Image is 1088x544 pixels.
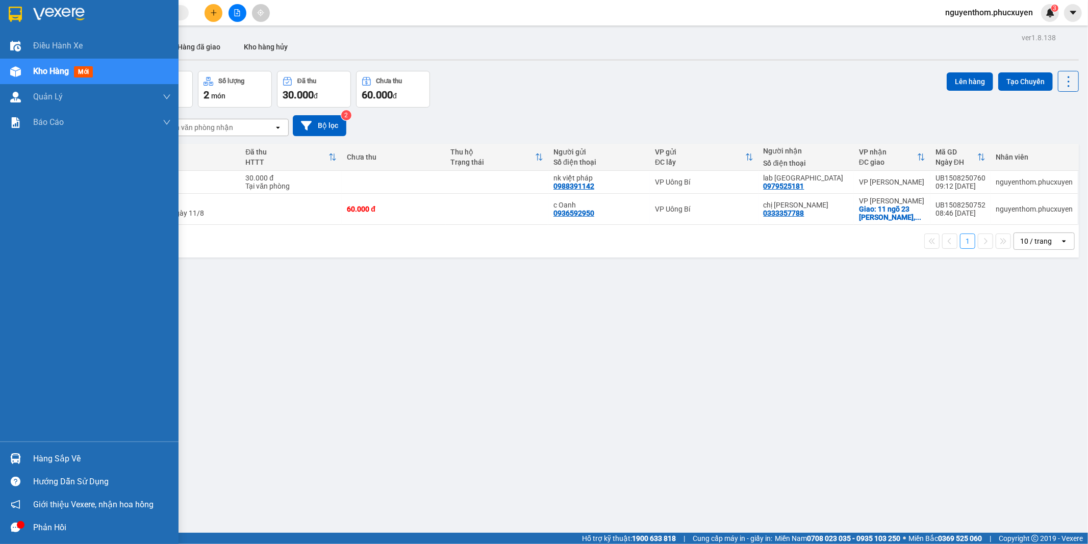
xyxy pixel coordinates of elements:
[277,71,351,108] button: Đã thu30.000đ
[341,110,351,120] sup: 2
[960,234,975,249] button: 1
[632,534,676,542] strong: 1900 633 818
[764,174,849,182] div: lab Phú Thành
[684,533,685,544] span: |
[859,148,917,156] div: VP nhận
[1053,5,1056,12] span: 3
[764,182,804,190] div: 0979525181
[314,92,318,100] span: đ
[244,43,288,51] span: Kho hàng hủy
[655,158,745,166] div: ĐC lấy
[553,182,594,190] div: 0988391142
[775,533,900,544] span: Miền Nam
[1060,237,1068,245] svg: open
[347,205,440,213] div: 60.000 đ
[650,144,758,171] th: Toggle SortBy
[33,39,83,52] span: Điều hành xe
[10,41,21,51] img: warehouse-icon
[935,148,977,156] div: Mã GD
[274,123,282,132] svg: open
[245,182,337,190] div: Tại văn phòng
[74,66,93,77] span: mới
[33,116,64,128] span: Báo cáo
[204,89,209,101] span: 2
[764,209,804,217] div: 0333357788
[33,90,63,103] span: Quản Lý
[283,89,314,101] span: 30.000
[10,92,21,102] img: warehouse-icon
[11,500,20,509] span: notification
[655,148,745,156] div: VP gửi
[257,9,264,16] span: aim
[10,66,21,77] img: warehouse-icon
[764,201,849,209] div: chị Vân Anh
[935,201,985,209] div: UB1508250752
[240,144,342,171] th: Toggle SortBy
[293,115,346,136] button: Bộ lọc
[935,158,977,166] div: Ngày ĐH
[938,534,982,542] strong: 0369 525 060
[234,9,241,16] span: file-add
[450,148,535,156] div: Thu hộ
[10,117,21,128] img: solution-icon
[859,158,917,166] div: ĐC giao
[11,477,20,486] span: question-circle
[33,474,171,489] div: Hướng dẫn sử dụng
[33,498,154,511] span: Giới thiệu Vexere, nhận hoa hồng
[1031,535,1039,542] span: copyright
[693,533,772,544] span: Cung cấp máy in - giấy in:
[908,533,982,544] span: Miền Bắc
[393,92,397,100] span: đ
[147,178,235,186] div: mẫu r
[655,178,753,186] div: VP Uông Bí
[211,92,225,100] span: món
[998,72,1053,91] button: Tạo Chuyến
[930,144,991,171] th: Toggle SortBy
[356,71,430,108] button: Chưa thu60.000đ
[445,144,548,171] th: Toggle SortBy
[947,72,993,91] button: Lên hàng
[1020,236,1052,246] div: 10 / trang
[582,533,676,544] span: Hỗ trợ kỹ thuật:
[147,158,235,166] div: Ghi chú
[553,148,645,156] div: Người gửi
[807,534,900,542] strong: 0708 023 035 - 0935 103 250
[33,451,171,467] div: Hàng sắp về
[362,89,393,101] span: 60.000
[935,174,985,182] div: UB1508250760
[1069,8,1078,17] span: caret-down
[996,205,1073,213] div: nguyenthom.phucxuyen
[859,178,925,186] div: VP [PERSON_NAME]
[859,205,925,221] div: Giao: 11 ngõ 23 Tôn Thất Thiệp, Điện Biên, Ba Đình
[764,147,849,155] div: Người nhận
[245,174,337,182] div: 30.000 đ
[147,201,235,209] div: hồ sơ
[859,197,925,205] div: VP [PERSON_NAME]
[33,520,171,535] div: Phản hồi
[935,209,985,217] div: 08:46 [DATE]
[996,153,1073,161] div: Nhân viên
[163,122,233,133] div: Chọn văn phòng nhận
[450,158,535,166] div: Trạng thái
[11,523,20,532] span: message
[10,453,21,464] img: warehouse-icon
[553,158,645,166] div: Số điện thoại
[655,205,753,213] div: VP Uông Bí
[553,174,645,182] div: nk việt pháp
[996,178,1073,186] div: nguyenthom.phucxuyen
[915,213,921,221] span: ...
[764,159,849,167] div: Số điện thoại
[903,536,906,540] span: ⚪️
[376,77,402,85] div: Chưa thu
[553,201,645,209] div: c Oanh
[854,144,930,171] th: Toggle SortBy
[1022,32,1056,43] div: ver 1.8.138
[553,209,594,217] div: 0936592950
[9,7,22,22] img: logo-vxr
[1064,4,1082,22] button: caret-down
[245,148,328,156] div: Đã thu
[1046,8,1055,17] img: icon-new-feature
[990,533,991,544] span: |
[245,158,328,166] div: HTTT
[210,9,217,16] span: plus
